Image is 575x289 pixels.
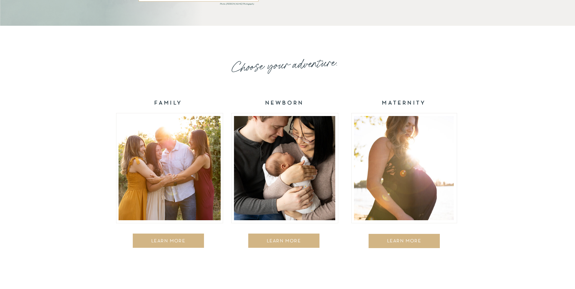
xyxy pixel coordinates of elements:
[255,239,313,245] a: LEARN MORE
[220,3,254,5] i: Photo: [PERSON_NAME] Photography
[382,101,426,106] b: MATERNITY
[137,239,200,245] a: LEARN MORE
[370,239,438,245] a: LEARN MORE
[201,52,368,79] h2: Choose your adventure.
[265,101,304,106] b: NEWBORN
[154,101,182,106] b: FAMILY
